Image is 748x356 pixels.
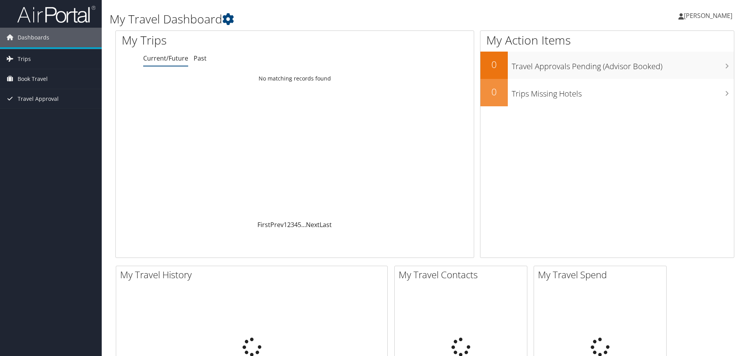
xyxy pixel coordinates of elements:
td: No matching records found [116,72,474,86]
a: 3 [291,220,294,229]
h2: My Travel History [120,268,387,281]
a: [PERSON_NAME] [678,4,740,27]
h2: My Travel Contacts [399,268,527,281]
h2: 0 [480,58,508,71]
h3: Travel Approvals Pending (Advisor Booked) [512,57,734,72]
h1: My Trips [122,32,319,48]
a: 5 [298,220,301,229]
a: First [257,220,270,229]
h1: My Travel Dashboard [110,11,530,27]
a: 2 [287,220,291,229]
a: Next [306,220,320,229]
a: 1 [284,220,287,229]
a: 0Travel Approvals Pending (Advisor Booked) [480,52,734,79]
img: airportal-logo.png [17,5,95,23]
span: Travel Approval [18,89,59,109]
h2: 0 [480,85,508,98]
span: [PERSON_NAME] [684,11,732,20]
a: 0Trips Missing Hotels [480,79,734,106]
h1: My Action Items [480,32,734,48]
a: Past [194,54,207,63]
h2: My Travel Spend [538,268,666,281]
h3: Trips Missing Hotels [512,84,734,99]
a: Last [320,220,332,229]
span: Trips [18,49,31,69]
a: Prev [270,220,284,229]
span: Dashboards [18,28,49,47]
a: Current/Future [143,54,188,63]
a: 4 [294,220,298,229]
span: … [301,220,306,229]
span: Book Travel [18,69,48,89]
